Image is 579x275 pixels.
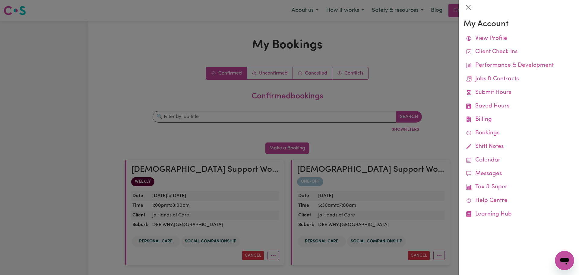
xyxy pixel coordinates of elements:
a: Submit Hours [464,86,574,100]
a: Saved Hours [464,100,574,113]
a: Billing [464,113,574,126]
button: Close [464,2,473,12]
a: View Profile [464,32,574,46]
a: Calendar [464,154,574,167]
iframe: Button to launch messaging window [555,251,574,270]
a: Shift Notes [464,140,574,154]
a: Performance & Development [464,59,574,72]
a: Help Centre [464,194,574,208]
a: Messages [464,167,574,181]
a: Bookings [464,126,574,140]
a: Learning Hub [464,208,574,221]
a: Tax & Super [464,181,574,194]
a: Client Check Ins [464,45,574,59]
a: Jobs & Contracts [464,72,574,86]
h3: My Account [464,19,574,30]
